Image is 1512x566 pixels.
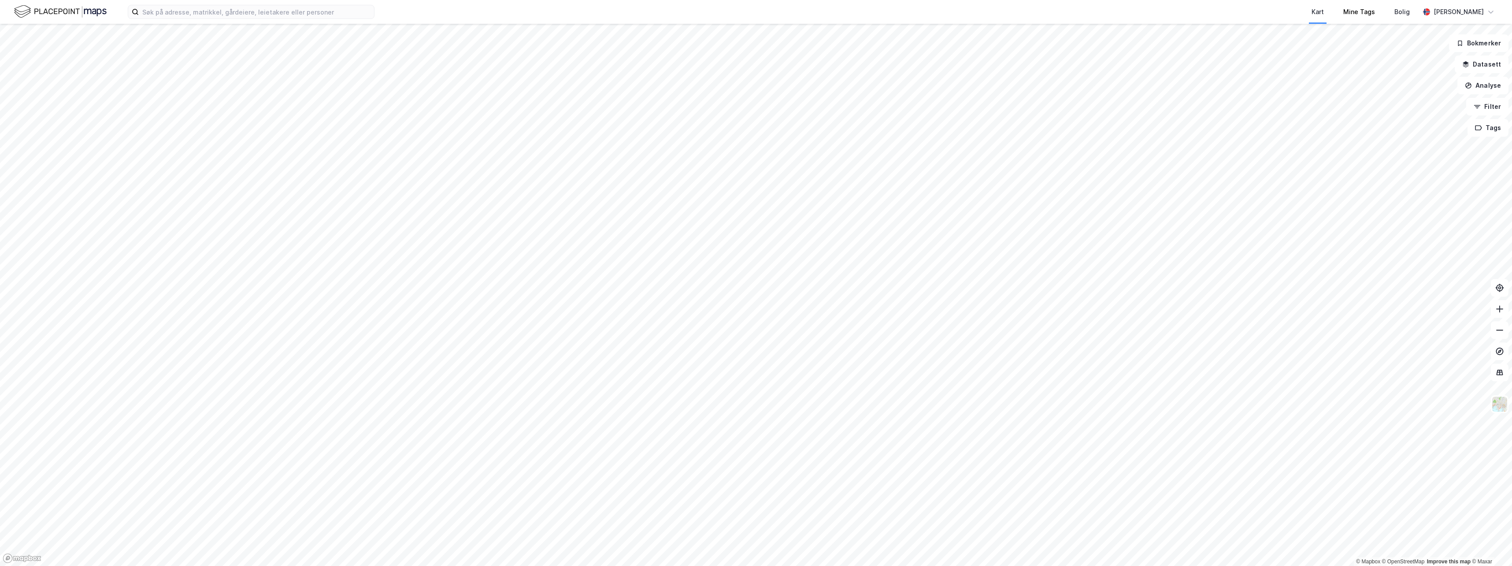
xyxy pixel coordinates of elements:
[1449,34,1508,52] button: Bokmerker
[1434,7,1484,17] div: [PERSON_NAME]
[139,5,374,19] input: Søk på adresse, matrikkel, gårdeiere, leietakere eller personer
[1491,396,1508,413] img: Z
[1427,559,1471,565] a: Improve this map
[1455,56,1508,73] button: Datasett
[1382,559,1425,565] a: OpenStreetMap
[1356,559,1380,565] a: Mapbox
[1468,524,1512,566] iframe: Chat Widget
[1343,7,1375,17] div: Mine Tags
[3,553,41,563] a: Mapbox homepage
[1457,77,1508,94] button: Analyse
[1468,119,1508,137] button: Tags
[14,4,107,19] img: logo.f888ab2527a4732fd821a326f86c7f29.svg
[1394,7,1410,17] div: Bolig
[1312,7,1324,17] div: Kart
[1466,98,1508,115] button: Filter
[1468,524,1512,566] div: Kontrollprogram for chat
